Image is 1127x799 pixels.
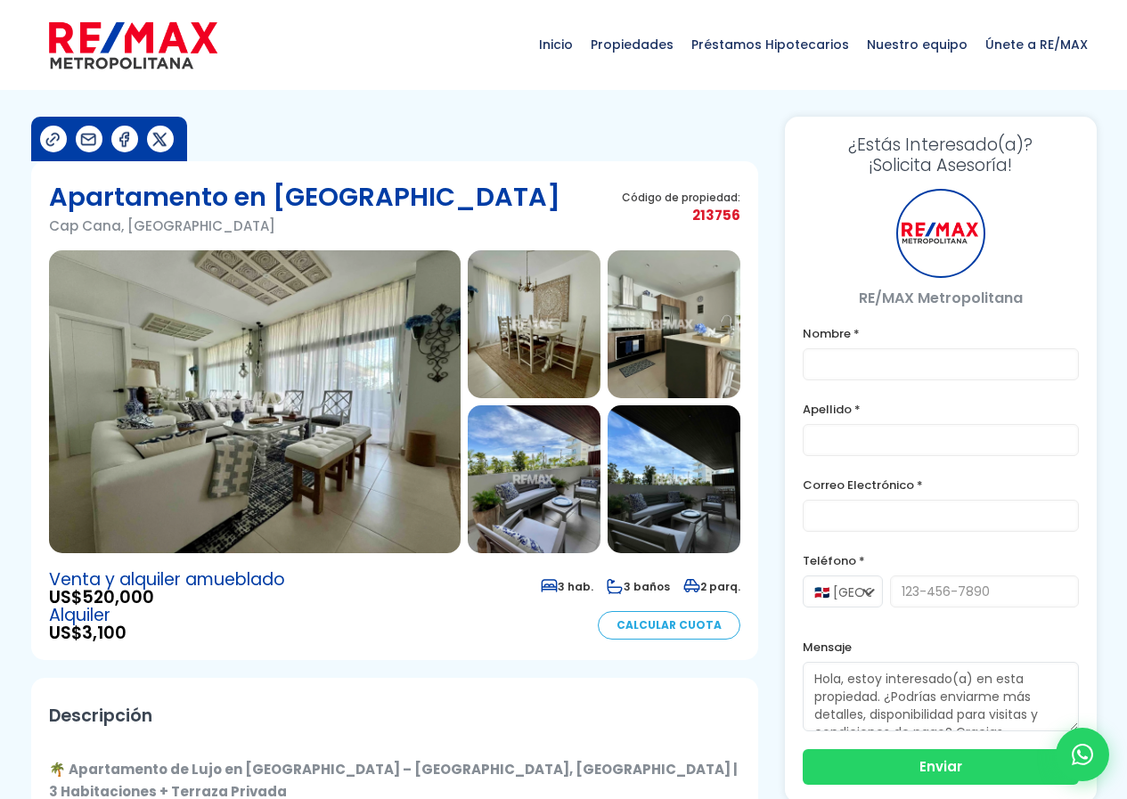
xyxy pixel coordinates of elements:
[49,179,560,215] h1: Apartamento en [GEOGRAPHIC_DATA]
[82,585,154,609] span: 520,000
[803,474,1079,496] label: Correo Electrónico *
[803,749,1079,785] button: Enviar
[607,579,670,594] span: 3 baños
[44,130,62,149] img: Compartir
[49,607,285,624] span: Alquiler
[598,611,740,640] a: Calcular Cuota
[858,18,976,71] span: Nuestro equipo
[803,398,1079,420] label: Apellido *
[49,696,740,736] h2: Descripción
[530,18,582,71] span: Inicio
[49,19,217,72] img: remax-metropolitana-logo
[608,250,740,398] img: Apartamento en Cap Cana
[49,589,285,607] span: US$
[803,550,1079,572] label: Teléfono *
[49,571,285,589] span: Venta y alquiler amueblado
[803,662,1079,731] textarea: Hola, estoy interesado(a) en esta propiedad. ¿Podrías enviarme más detalles, disponibilidad para ...
[682,18,858,71] span: Préstamos Hipotecarios
[468,405,600,553] img: Apartamento en Cap Cana
[608,405,740,553] img: Apartamento en Cap Cana
[49,624,285,642] span: US$
[683,579,740,594] span: 2 parq.
[803,135,1079,155] span: ¿Estás Interesado(a)?
[115,130,134,149] img: Compartir
[79,130,98,149] img: Compartir
[49,250,461,553] img: Apartamento en Cap Cana
[622,204,740,226] span: 213756
[803,636,1079,658] label: Mensaje
[896,189,985,278] div: RE/MAX Metropolitana
[541,579,593,594] span: 3 hab.
[890,575,1079,607] input: 123-456-7890
[803,135,1079,175] h3: ¡Solicita Asesoría!
[151,130,169,149] img: Compartir
[976,18,1097,71] span: Únete a RE/MAX
[622,191,740,204] span: Código de propiedad:
[803,322,1079,345] label: Nombre *
[49,215,560,237] p: Cap Cana, [GEOGRAPHIC_DATA]
[582,18,682,71] span: Propiedades
[82,621,127,645] span: 3,100
[803,287,1079,309] p: RE/MAX Metropolitana
[468,250,600,398] img: Apartamento en Cap Cana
